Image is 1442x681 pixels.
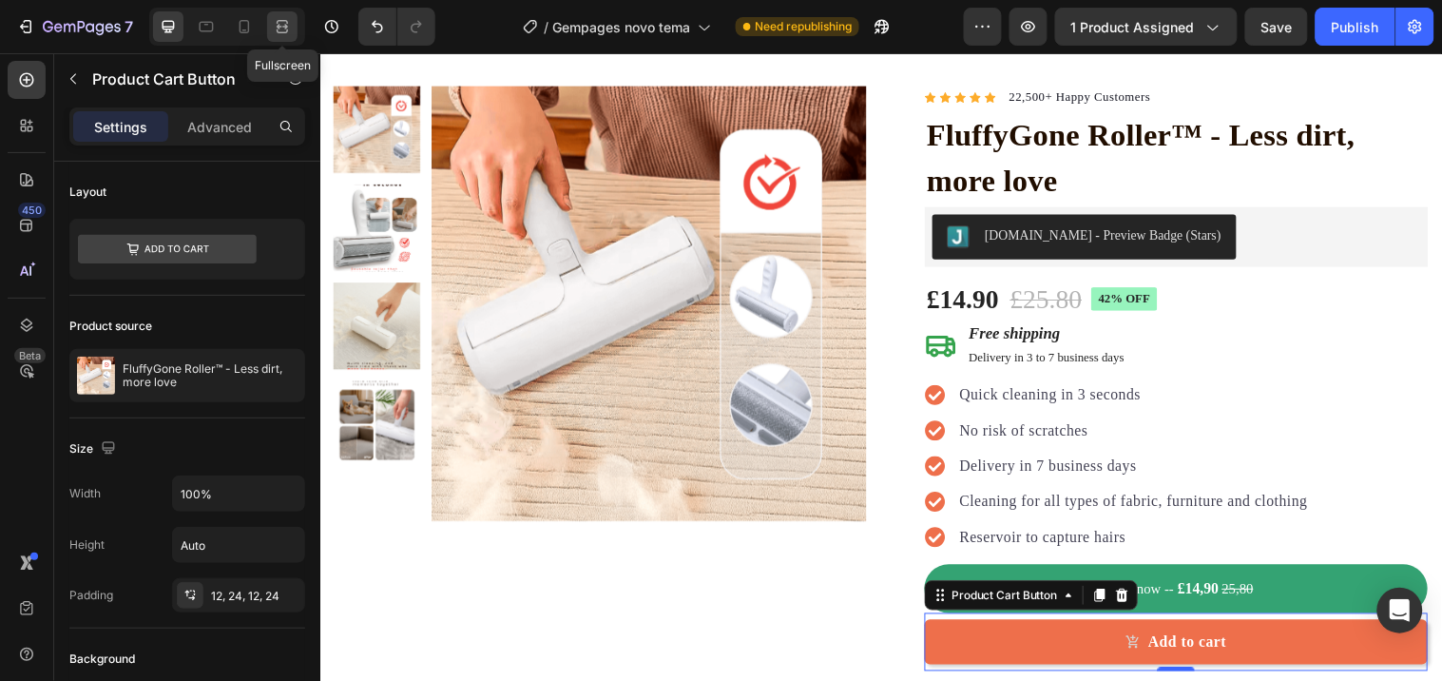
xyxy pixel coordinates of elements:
[650,408,1004,431] p: Delivery in 7 business days
[69,437,120,462] div: Size
[615,519,1126,569] button: <p>Buy it now --<span style="font-size:16px;"> </span><span style="color:#FFFFFF;font-size:16px;"...
[358,8,435,46] div: Undo/Redo
[784,238,852,262] pre: 42% off
[173,528,304,562] input: Auto
[676,175,916,195] div: [DOMAIN_NAME] - Preview Badge (Stars)
[615,575,1126,621] button: Add to cart
[18,203,46,218] div: 450
[14,348,46,363] div: Beta
[660,302,817,318] p: Delivery in 3 to 7 business days
[552,17,690,37] span: Gempages novo tema
[623,164,932,209] button: Judge.me - Preview Badge (Stars)
[8,8,142,46] button: 7
[615,58,1126,156] h1: FluffyGone Roller™ - Less dirt, more love
[544,17,548,37] span: /
[69,485,101,502] div: Width
[917,536,950,552] s: 25,80
[792,531,950,557] p: Buy it now --
[755,18,852,35] span: Need republishing
[660,276,753,294] i: Free shipping
[69,651,135,668] div: Background
[650,444,1004,467] p: Cleaning for all types of fabric, furniture and clothing
[1245,8,1308,46] button: Save
[1332,17,1379,37] div: Publish
[69,318,152,335] div: Product source
[92,68,254,90] p: Product Cart Button
[69,536,105,554] div: Height
[873,535,914,552] strong: £14,90
[615,231,692,269] div: £14.90
[125,15,133,38] p: 7
[77,357,115,395] img: product feature img
[650,336,1004,359] p: Quick cleaning in 3 seconds
[842,587,922,610] div: Add to cart
[639,542,754,559] div: Product Cart Button
[94,117,147,137] p: Settings
[650,480,1004,503] p: Reservoir to capture hairs
[187,117,252,137] p: Advanced
[1316,8,1395,46] button: Publish
[123,362,298,389] p: FluffyGone Roller™ - Less dirt, more love
[1071,17,1195,37] span: 1 product assigned
[700,231,777,269] div: £25.80
[650,372,1004,395] p: No risk of scratches
[69,587,113,604] div: Padding
[1055,8,1238,46] button: 1 product assigned
[211,588,300,605] div: 12, 24, 12, 24
[638,175,661,198] img: Judgeme.png
[1377,588,1423,633] div: Open Intercom Messenger
[1261,19,1293,35] span: Save
[173,477,304,511] input: Auto
[69,184,106,201] div: Layout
